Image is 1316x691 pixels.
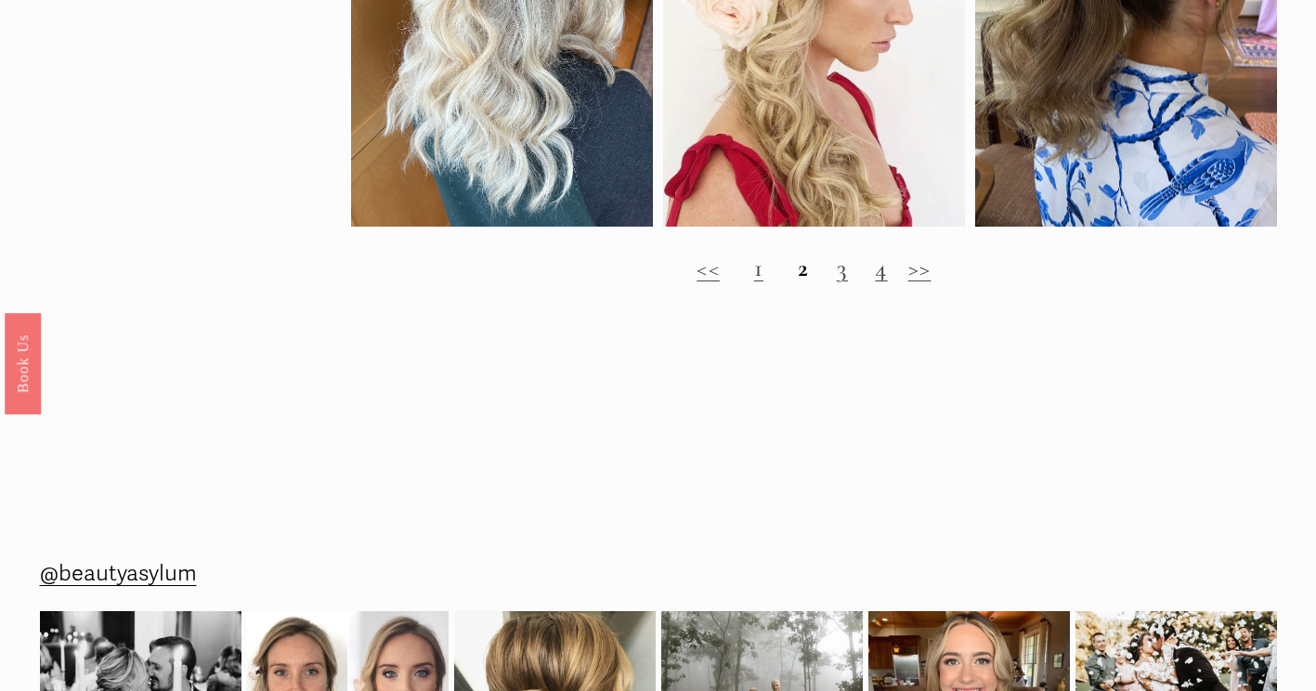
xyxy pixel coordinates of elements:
a: 3 [837,253,848,283]
a: Book Us [5,313,41,414]
a: << [697,253,720,283]
a: 1 [754,253,763,283]
strong: 2 [798,253,809,283]
a: @beautyasylum [40,554,197,594]
a: >> [908,253,932,283]
a: 4 [875,253,887,283]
